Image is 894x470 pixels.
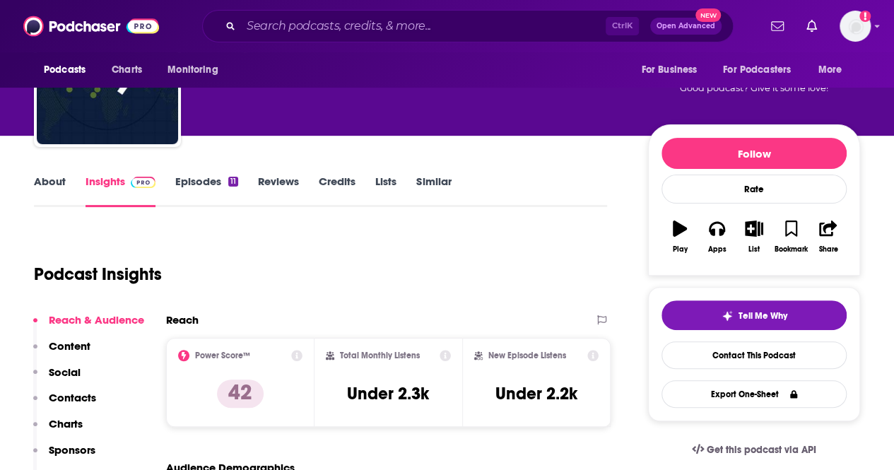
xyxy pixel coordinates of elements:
h3: Under 2.3k [347,383,429,404]
a: Charts [102,57,151,83]
span: Podcasts [44,60,86,80]
a: Contact This Podcast [661,341,847,369]
p: Sponsors [49,443,95,457]
span: Tell Me Why [739,310,787,322]
button: Open AdvancedNew [650,18,722,35]
button: Share [810,211,847,262]
img: Podchaser - Follow, Share and Rate Podcasts [23,13,159,40]
button: open menu [158,57,236,83]
span: For Business [641,60,697,80]
div: Share [818,245,837,254]
a: Reviews [258,175,299,207]
span: Open Advanced [657,23,715,30]
button: open menu [714,57,811,83]
button: Follow [661,138,847,169]
button: open menu [631,57,714,83]
h2: New Episode Listens [488,351,566,360]
a: Show notifications dropdown [765,14,789,38]
a: Similar [416,175,451,207]
span: New [695,8,721,22]
h2: Power Score™ [195,351,250,360]
button: open menu [808,57,860,83]
button: Show profile menu [840,11,871,42]
div: Apps [708,245,727,254]
button: Export One-Sheet [661,380,847,408]
h2: Reach [166,313,199,327]
button: Reach & Audience [33,313,144,339]
p: Reach & Audience [49,313,144,327]
span: For Podcasters [723,60,791,80]
input: Search podcasts, credits, & more... [241,15,606,37]
h2: Total Monthly Listens [340,351,420,360]
p: 42 [217,380,264,408]
div: 11 [228,177,238,187]
a: Episodes11 [175,175,238,207]
div: Rate [661,175,847,204]
div: List [748,245,760,254]
div: Bookmark [775,245,808,254]
button: List [736,211,772,262]
h3: Under 2.2k [495,383,577,404]
svg: Add a profile image [859,11,871,22]
a: Credits [319,175,355,207]
img: tell me why sparkle [722,310,733,322]
div: Search podcasts, credits, & more... [202,10,734,42]
a: Get this podcast via API [681,433,828,467]
span: Get this podcast via API [707,444,816,456]
img: User Profile [840,11,871,42]
p: Charts [49,417,83,430]
a: InsightsPodchaser Pro [86,175,155,207]
button: Charts [33,417,83,443]
span: Monitoring [167,60,218,80]
a: Show notifications dropdown [801,14,823,38]
button: Apps [698,211,735,262]
button: open menu [34,57,104,83]
p: Contacts [49,391,96,404]
span: Charts [112,60,142,80]
span: Logged in as GrantleyWhite [840,11,871,42]
p: Content [49,339,90,353]
button: Sponsors [33,443,95,469]
button: Content [33,339,90,365]
a: About [34,175,66,207]
button: Contacts [33,391,96,417]
span: Good podcast? Give it some love! [680,83,828,93]
img: Podchaser Pro [131,177,155,188]
span: More [818,60,842,80]
button: tell me why sparkleTell Me Why [661,300,847,330]
div: Play [673,245,688,254]
span: Ctrl K [606,17,639,35]
p: Social [49,365,81,379]
button: Play [661,211,698,262]
a: Lists [375,175,396,207]
button: Bookmark [772,211,809,262]
button: Social [33,365,81,392]
h1: Podcast Insights [34,264,162,285]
